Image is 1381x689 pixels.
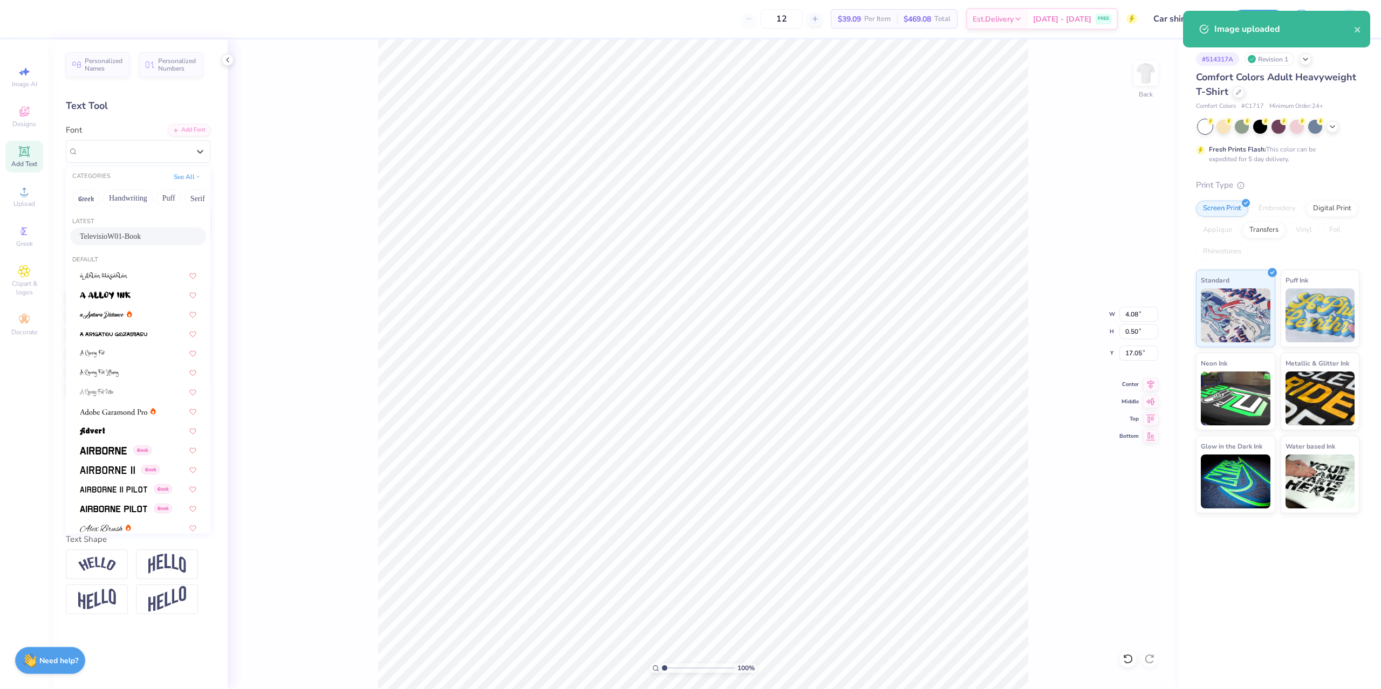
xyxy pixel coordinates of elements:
[80,330,147,338] img: a Arigatou Gozaimasu
[80,525,123,532] img: Alex Brush
[72,172,111,181] div: CATEGORIES
[66,217,210,226] div: Latest
[184,190,211,207] button: Serif
[1201,371,1270,425] img: Neon Ink
[66,256,210,265] div: Default
[1139,89,1153,99] div: Back
[133,445,152,455] span: Greek
[1209,145,1266,154] strong: Fresh Prints Flash:
[80,486,147,493] img: Airborne II Pilot
[864,13,891,25] span: Per Item
[1289,222,1319,238] div: Vinyl
[1119,381,1139,388] span: Center
[80,505,147,513] img: Airborne Pilot
[80,428,105,435] img: Advert
[1119,432,1139,440] span: Bottom
[80,408,147,416] img: Adobe Garamond Pro
[1286,440,1335,452] span: Water based Ink
[66,124,82,136] label: Font
[1241,102,1264,111] span: # C1717
[1145,8,1225,30] input: Untitled Design
[154,484,172,494] span: Greek
[12,80,37,88] span: Image AI
[168,124,210,136] div: Add Font
[66,533,210,546] div: Text Shape
[16,239,33,248] span: Greek
[1286,371,1355,425] img: Metallic & Glitter Ink
[1252,201,1303,217] div: Embroidery
[170,171,204,182] button: See All
[11,328,37,336] span: Decorate
[78,589,116,610] img: Flag
[1201,440,1262,452] span: Glow in the Dark Ink
[80,466,135,474] img: Airborne II
[1119,398,1139,405] span: Middle
[1196,52,1239,66] div: # 514317A
[1201,288,1270,342] img: Standard
[1306,201,1358,217] div: Digital Print
[1214,23,1354,36] div: Image uploaded
[1209,144,1342,164] div: This color can be expedited for 5 day delivery.
[1196,222,1239,238] div: Applique
[1135,63,1157,84] img: Back
[904,13,931,25] span: $469.08
[39,656,78,666] strong: Need help?
[1269,102,1323,111] span: Minimum Order: 24 +
[156,190,181,207] button: Puff
[1201,454,1270,508] img: Glow in the Dark Ink
[80,447,127,454] img: Airborne
[1286,288,1355,342] img: Puff Ink
[1286,274,1308,286] span: Puff Ink
[1196,201,1248,217] div: Screen Print
[103,190,153,207] button: Handwriting
[80,231,141,242] span: TelevisioW01-Book
[737,663,755,673] span: 100 %
[80,311,124,319] img: a Antara Distance
[1196,102,1236,111] span: Comfort Colors
[80,350,105,357] img: A Charming Font
[66,99,210,113] div: Text Tool
[1196,244,1248,260] div: Rhinestones
[1354,23,1362,36] button: close
[973,13,1014,25] span: Est. Delivery
[158,57,196,72] span: Personalized Numbers
[80,389,113,396] img: A Charming Font Outline
[1119,415,1139,423] span: Top
[1286,454,1355,508] img: Water based Ink
[72,190,100,207] button: Greek
[1201,274,1229,286] span: Standard
[934,13,951,25] span: Total
[1322,222,1348,238] div: Foil
[85,57,123,72] span: Personalized Names
[1098,15,1109,23] span: FREE
[154,504,172,513] span: Greek
[838,13,861,25] span: $39.09
[148,586,186,612] img: Rise
[1196,71,1356,98] span: Comfort Colors Adult Heavyweight T-Shirt
[5,279,43,297] span: Clipart & logos
[141,465,160,474] span: Greek
[80,292,131,299] img: a Alloy Ink
[78,557,116,571] img: Arc
[1245,52,1294,66] div: Revision 1
[761,9,803,29] input: – –
[148,554,186,574] img: Arch
[80,369,119,377] img: A Charming Font Leftleaning
[1033,13,1091,25] span: [DATE] - [DATE]
[1286,357,1349,369] span: Metallic & Glitter Ink
[1242,222,1286,238] div: Transfers
[80,272,128,280] img: a Ahlan Wasahlan
[1201,357,1227,369] span: Neon Ink
[13,199,35,208] span: Upload
[11,160,37,168] span: Add Text
[12,120,36,128] span: Designs
[1196,179,1359,191] div: Print Type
